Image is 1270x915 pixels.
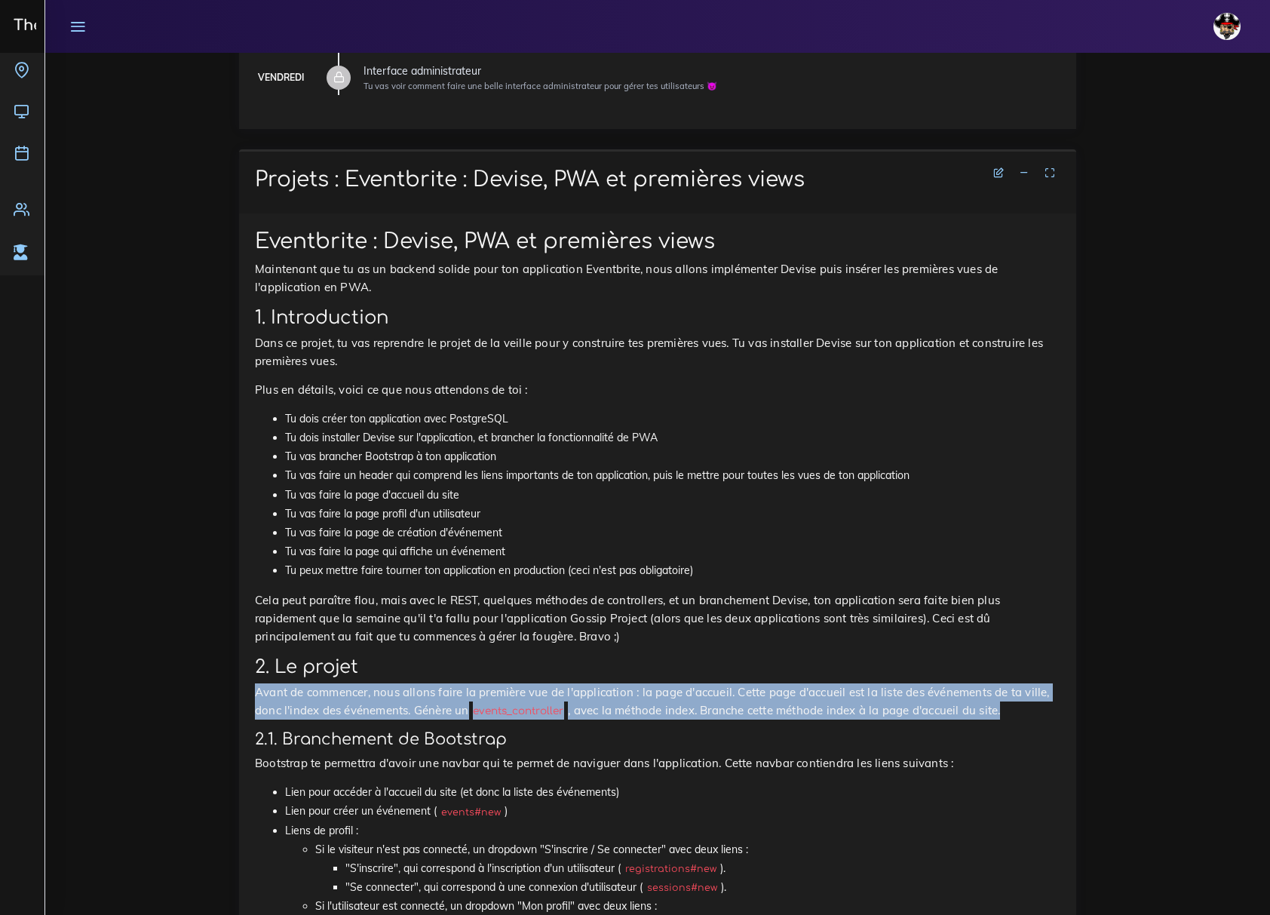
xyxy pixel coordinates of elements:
[285,447,1060,466] li: Tu vas brancher Bootstrap à ton application
[255,229,1060,255] h1: Eventbrite : Devise, PWA et premières views
[437,805,505,820] code: events#new
[285,466,1060,485] li: Tu vas faire un header qui comprend les liens importants de ton application, puis le mettre pour ...
[643,880,721,895] code: sessions#new
[255,381,1060,399] p: Plus en détails, voici ce que nous attendons de toi :
[364,81,717,91] small: Tu vas voir comment faire une belle interface administrateur pour gérer tes utilisateurs 😈
[285,802,1060,821] li: Lien pour créer un événement ( )
[9,17,169,34] h3: The Hacking Project
[285,542,1060,561] li: Tu vas faire la page qui affiche un événement
[315,840,1060,898] li: Si le visiteur n'est pas connecté, un dropdown "S'inscrire / Se connecter" avec deux liens :
[285,561,1060,580] li: Tu peux mettre faire tourner ton application en production (ceci n'est pas obligatoire)
[255,683,1060,720] p: Avant de commencer, nous allons faire la première vue de l'application : la page d'accueil. Cette...
[364,66,1060,76] div: Interface administrateur
[285,505,1060,524] li: Tu vas faire la page profil d'un utilisateur
[258,69,304,86] div: Vendredi
[469,703,569,719] code: events_controller
[255,591,1060,646] p: Cela peut paraître flou, mais avec le REST, quelques méthodes de controllers, et un branchement D...
[285,486,1060,505] li: Tu vas faire la page d'accueil du site
[255,307,1060,329] h2: 1. Introduction
[255,167,1060,193] h1: Projets : Eventbrite : Devise, PWA et premières views
[255,656,1060,678] h2: 2. Le projet
[285,428,1060,447] li: Tu dois installer Devise sur l'application, et brancher la fonctionnalité de PWA
[255,334,1060,370] p: Dans ce projet, tu vas reprendre le projet de la veille pour y construire tes premières vues. Tu ...
[345,859,1060,878] li: "S'inscrire", qui correspond à l'inscription d'un utilisateur ( ).
[621,861,720,877] code: registrations#new
[285,524,1060,542] li: Tu vas faire la page de création d'événement
[255,260,1060,296] p: Maintenant que tu as un backend solide pour ton application Eventbrite, nous allons implémenter D...
[1213,13,1241,40] img: avatar
[285,410,1060,428] li: Tu dois créer ton application avec PostgreSQL
[345,878,1060,897] li: "Se connecter", qui correspond à une connexion d'utilisateur ( ).
[255,754,1060,772] p: Bootstrap te permettra d'avoir une navbar qui te permet de naviguer dans l'application. Cette nav...
[285,783,1060,802] li: Lien pour accéder à l'accueil du site (et donc la liste des événements)
[255,730,1060,749] h3: 2.1. Branchement de Bootstrap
